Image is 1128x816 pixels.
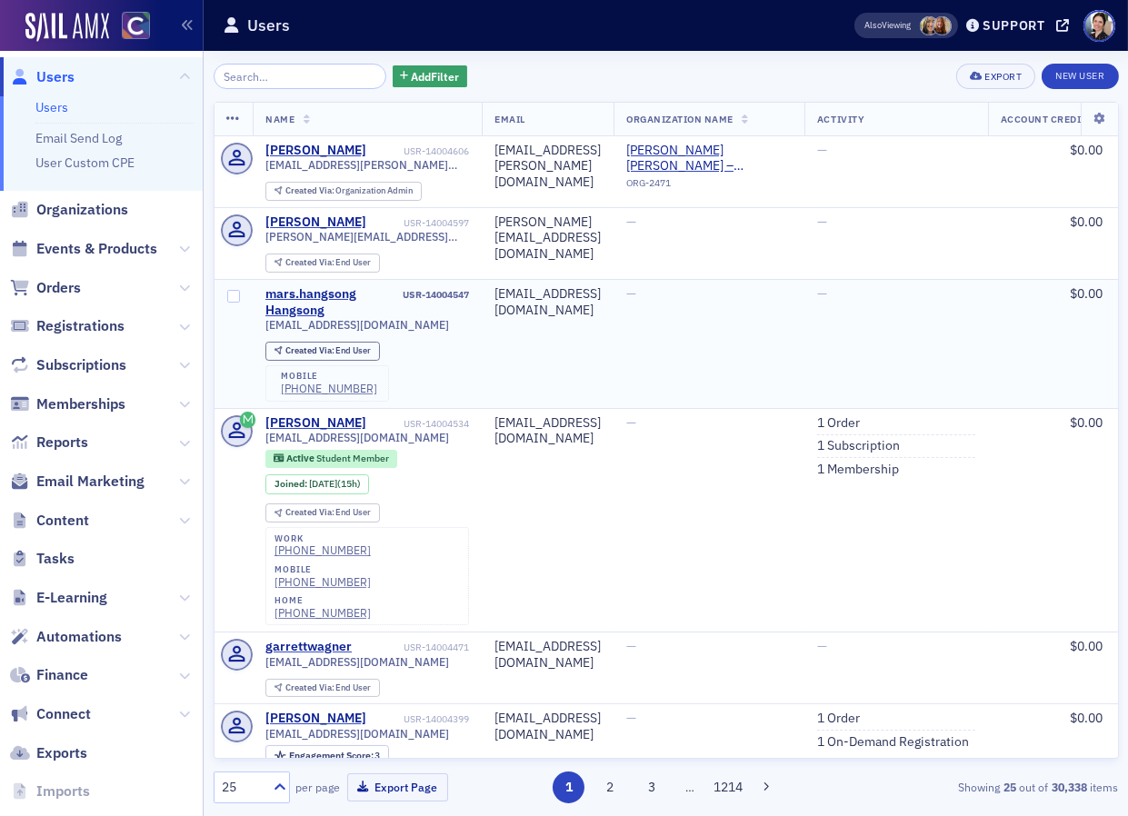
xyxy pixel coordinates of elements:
[36,239,157,259] span: Events & Products
[275,478,309,490] span: Joined :
[122,12,150,40] img: SailAMX
[285,344,336,356] span: Created Via :
[370,145,470,157] div: USR-14004606
[36,200,128,220] span: Organizations
[36,704,91,724] span: Connect
[677,779,703,795] span: …
[275,533,371,544] div: work
[626,143,792,174] span: Plante Moran – Denver
[285,258,372,268] div: End User
[265,158,469,172] span: [EMAIL_ADDRESS][PERSON_NAME][DOMAIN_NAME]
[864,19,882,31] div: Also
[626,113,734,125] span: Organization Name
[36,67,75,87] span: Users
[393,65,467,88] button: AddFilter
[1070,710,1103,726] span: $0.00
[265,639,352,655] a: garrettwagner
[10,588,107,608] a: E-Learning
[285,508,372,518] div: End User
[10,278,81,298] a: Orders
[285,506,336,518] span: Created Via :
[265,711,366,727] div: [PERSON_NAME]
[275,543,371,557] div: [PHONE_NUMBER]
[817,415,860,432] a: 1 Order
[265,503,380,522] div: Created Via: End User
[265,745,389,765] div: Engagement Score: 3
[494,286,601,318] div: [EMAIL_ADDRESS][DOMAIN_NAME]
[10,743,87,763] a: Exports
[494,143,601,191] div: [EMAIL_ADDRESS][PERSON_NAME][DOMAIN_NAME]
[265,143,366,159] a: [PERSON_NAME]
[626,177,792,195] div: ORG-2471
[223,778,263,797] div: 25
[10,394,125,414] a: Memberships
[309,478,361,490] div: (15h)
[494,214,601,263] div: [PERSON_NAME][EMAIL_ADDRESS][DOMAIN_NAME]
[626,414,636,431] span: —
[36,511,89,531] span: Content
[265,679,380,698] div: Created Via: End User
[626,710,636,726] span: —
[285,184,336,196] span: Created Via :
[412,68,460,85] span: Add Filter
[1042,64,1118,89] a: New User
[10,433,88,453] a: Reports
[933,16,952,35] span: Sheila Duggan
[36,433,88,453] span: Reports
[830,779,1119,795] div: Showing out of items
[265,286,400,318] a: mars.hangsong Hangsong
[296,779,341,795] label: per page
[817,734,969,751] a: 1 On-Demand Registration
[494,711,601,742] div: [EMAIL_ADDRESS][DOMAIN_NAME]
[626,143,792,174] a: [PERSON_NAME] [PERSON_NAME] – [GEOGRAPHIC_DATA]
[1070,414,1103,431] span: $0.00
[1070,142,1103,158] span: $0.00
[285,683,372,693] div: End User
[285,346,372,356] div: End User
[920,16,939,35] span: Lauren Standiford
[10,355,126,375] a: Subscriptions
[10,67,75,87] a: Users
[289,749,375,761] span: Engagement Score :
[35,130,122,146] a: Email Send Log
[984,72,1022,82] div: Export
[36,316,125,336] span: Registrations
[626,214,636,230] span: —
[370,713,470,725] div: USR-14004399
[817,285,827,302] span: —
[265,214,366,231] a: [PERSON_NAME]
[817,438,900,454] a: 1 Subscription
[817,113,864,125] span: Activity
[1070,638,1103,654] span: $0.00
[265,727,449,741] span: [EMAIL_ADDRESS][DOMAIN_NAME]
[281,382,377,395] div: [PHONE_NUMBER]
[712,771,744,803] button: 1214
[265,474,369,494] div: Joined: 2025-08-21 00:00:00
[36,278,81,298] span: Orders
[355,642,470,653] div: USR-14004471
[35,154,135,171] a: User Custom CPE
[10,316,125,336] a: Registrations
[635,771,667,803] button: 3
[289,751,381,761] div: 3
[25,13,109,42] a: SailAMX
[10,239,157,259] a: Events & Products
[265,342,380,361] div: Created Via: End User
[35,99,68,115] a: Users
[214,64,387,89] input: Search…
[109,12,150,43] a: View Homepage
[275,575,371,589] a: [PHONE_NUMBER]
[36,355,126,375] span: Subscriptions
[817,638,827,654] span: —
[36,472,145,492] span: Email Marketing
[10,665,88,685] a: Finance
[275,606,371,620] div: [PHONE_NUMBER]
[10,549,75,569] a: Tasks
[983,17,1045,34] div: Support
[864,19,911,32] span: Viewing
[265,230,469,244] span: [PERSON_NAME][EMAIL_ADDRESS][DOMAIN_NAME]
